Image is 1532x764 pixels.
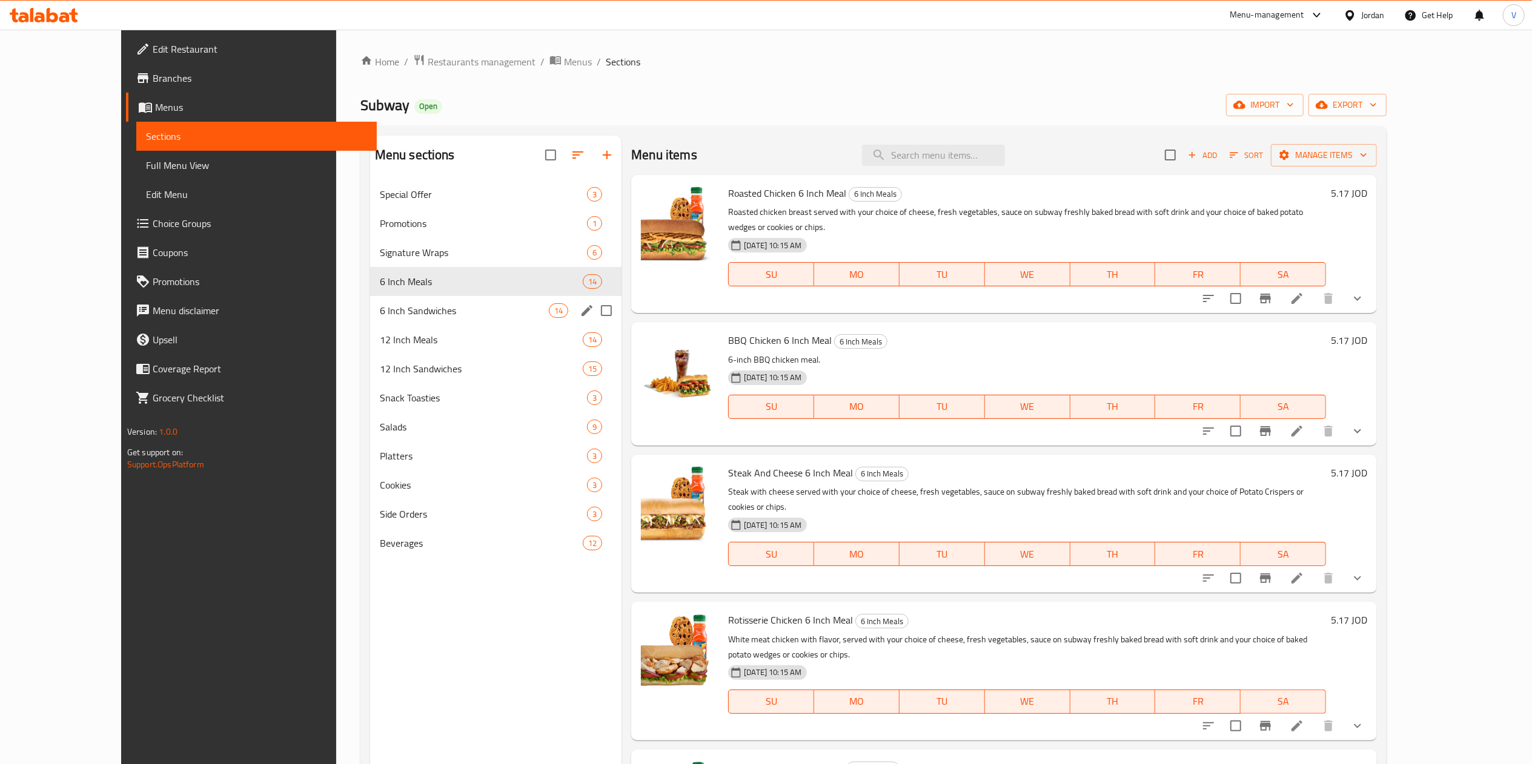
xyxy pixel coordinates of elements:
span: Choice Groups [153,216,367,231]
a: Edit menu item [1290,571,1304,585]
span: Restaurants management [428,54,536,69]
span: [DATE] 10:15 AM [739,519,806,531]
span: Get support on: [127,444,183,460]
span: TH [1075,545,1151,563]
div: Side Orders3 [370,499,622,529]
span: 3 [588,479,602,491]
button: MO [814,690,900,714]
a: Edit menu item [1290,719,1304,733]
span: Upsell [153,332,367,347]
div: Beverages [380,536,583,550]
div: items [587,449,602,463]
span: SU [734,398,809,415]
span: Signature Wraps [380,245,587,260]
a: Coupons [126,238,377,267]
span: 6 Inch Sandwiches [380,303,549,318]
span: MO [819,693,895,710]
button: TH [1070,395,1156,419]
h6: 5.17 JOD [1331,185,1367,202]
div: Jordan [1361,8,1385,22]
button: edit [578,301,596,320]
span: TH [1075,266,1151,283]
button: SU [728,395,814,419]
span: Sections [606,54,640,69]
button: delete [1314,711,1343,740]
div: Open [414,99,442,114]
button: SA [1241,542,1326,566]
span: TU [904,545,980,563]
svg: Show Choices [1350,424,1365,438]
h6: 5.17 JOD [1331,332,1367,349]
span: 6 Inch Meals [856,467,908,481]
a: Edit menu item [1290,291,1304,306]
p: White meat chicken with flavor, served with your choice of cheese, fresh vegetables, sauce on sub... [728,632,1326,662]
button: WE [985,690,1070,714]
span: 6 Inch Meals [856,614,908,628]
a: Edit Menu [136,180,377,209]
span: 12 [583,538,602,549]
span: TH [1075,693,1151,710]
span: Cookies [380,478,587,492]
button: TH [1070,262,1156,286]
div: items [587,390,602,405]
span: 6 Inch Meals [849,187,901,201]
button: TU [900,542,985,566]
img: Rotisserie Chicken 6 Inch Meal [641,611,718,689]
span: Select to update [1223,713,1248,739]
span: export [1318,97,1377,113]
span: Select to update [1223,286,1248,311]
a: Branches [126,64,377,93]
span: TU [904,693,980,710]
span: Sections [146,129,367,143]
div: Salads9 [370,412,622,441]
div: 6 Inch Meals14 [370,267,622,296]
span: Add item [1183,146,1222,165]
button: show more [1343,284,1372,313]
span: WE [990,545,1066,563]
span: SA [1245,266,1321,283]
span: 14 [583,276,602,288]
div: items [583,536,602,550]
div: Platters3 [370,441,622,470]
span: Steak And Cheese 6 Inch Meal [728,464,853,482]
span: Roasted Chicken 6 Inch Meal [728,184,846,202]
span: Edit Restaurant [153,42,367,56]
span: Platters [380,449,587,463]
span: Rotisserie Chicken 6 Inch Meal [728,611,853,629]
div: items [587,216,602,231]
p: Steak with cheese served with your choice of cheese, fresh vegetables, sauce on subway freshly ba... [728,484,1326,515]
span: 6 [588,247,602,259]
button: FR [1155,395,1241,419]
div: items [587,245,602,260]
span: [DATE] 10:15 AM [739,372,806,383]
div: items [583,332,602,347]
span: [DATE] 10:15 AM [739,240,806,251]
button: SA [1241,262,1326,286]
button: FR [1155,542,1241,566]
span: MO [819,545,895,563]
button: show more [1343,417,1372,446]
a: Support.OpsPlatform [127,456,204,472]
h2: Menu sections [375,146,455,164]
span: SA [1245,398,1321,415]
span: Menus [155,100,367,114]
a: Menu disclaimer [126,296,377,325]
span: Full Menu View [146,158,367,173]
button: WE [985,262,1070,286]
span: Version: [127,424,157,440]
span: WE [990,266,1066,283]
span: SA [1245,693,1321,710]
a: Full Menu View [136,151,377,180]
span: 3 [588,392,602,404]
div: 6 Inch Meals [855,614,909,628]
span: Sort items [1222,146,1271,165]
span: 3 [588,450,602,462]
a: Upsell [126,325,377,354]
div: Menu-management [1230,8,1304,22]
button: SU [728,542,814,566]
p: Roasted chicken breast served with your choice of cheese, fresh vegetables, sauce on subway fresh... [728,205,1326,235]
span: Sort [1230,148,1263,162]
li: / [540,54,545,69]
